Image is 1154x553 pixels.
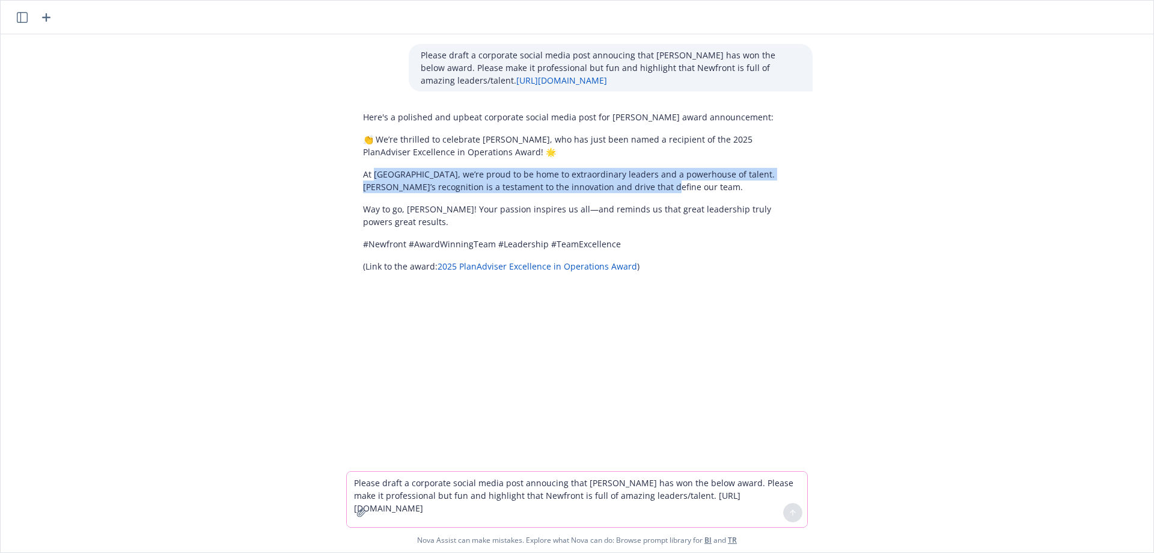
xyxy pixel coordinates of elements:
p: #Newfront #AwardWinningTeam #Leadership #TeamExcellence [363,238,801,250]
a: [URL][DOMAIN_NAME] [516,75,607,86]
p: 👏 We’re thrilled to celebrate [PERSON_NAME], who has just been named a recipient of the 2025 Plan... [363,133,801,158]
a: 2025 PlanAdviser Excellence in Operations Award [438,261,637,272]
span: Nova Assist can make mistakes. Explore what Nova can do: Browse prompt library for and [417,528,737,552]
p: At [GEOGRAPHIC_DATA], we’re proud to be home to extraordinary leaders and a powerhouse of talent.... [363,168,801,193]
p: Here's a polished and upbeat corporate social media post for [PERSON_NAME] award announcement: [363,111,801,123]
a: BI [704,535,712,545]
p: Please draft a corporate social media post annoucing that [PERSON_NAME] has won the below award. ... [421,49,801,87]
p: (Link to the award: ) [363,260,801,273]
a: TR [728,535,737,545]
p: Way to go, [PERSON_NAME]! Your passion inspires us all—and reminds us that great leadership truly... [363,203,801,228]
